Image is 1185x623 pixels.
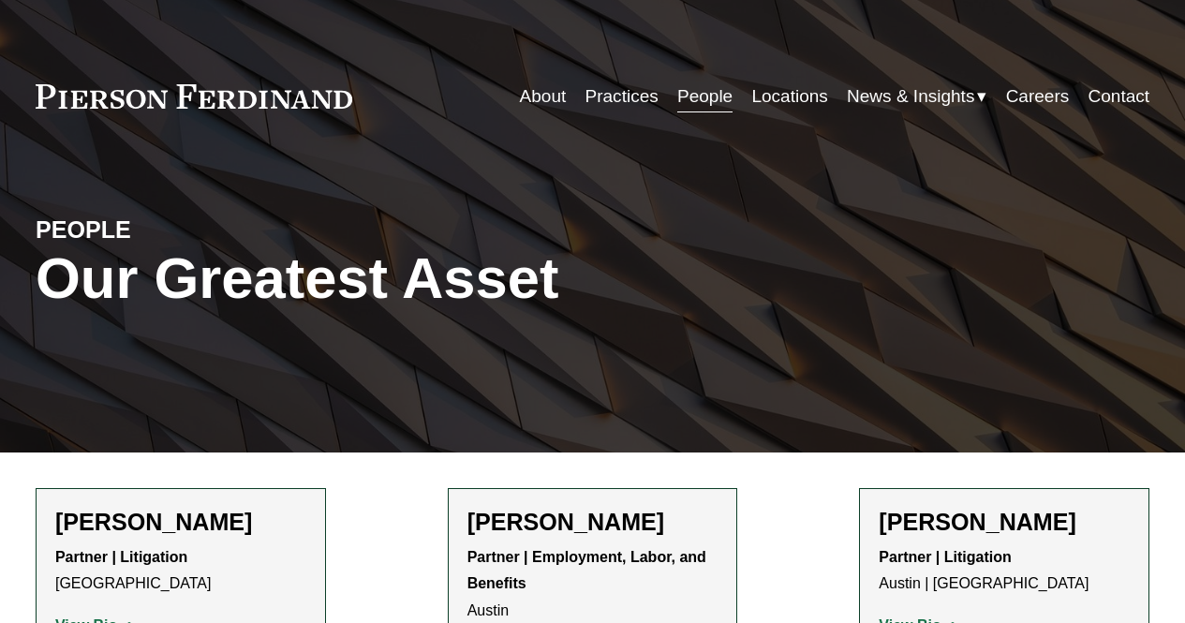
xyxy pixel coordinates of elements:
a: Locations [751,79,827,114]
a: People [677,79,733,114]
h2: [PERSON_NAME] [55,508,306,536]
a: Practices [585,79,659,114]
strong: Partner | Litigation [879,549,1011,565]
h1: Our Greatest Asset [36,245,778,311]
p: Austin | [GEOGRAPHIC_DATA] [879,544,1130,599]
p: [GEOGRAPHIC_DATA] [55,544,306,599]
a: Contact [1089,79,1150,114]
h4: PEOPLE [36,215,314,245]
strong: Partner | Employment, Labor, and Benefits [467,549,711,592]
a: folder dropdown [847,79,986,114]
a: Careers [1006,79,1070,114]
span: News & Insights [847,81,974,112]
h2: [PERSON_NAME] [879,508,1130,536]
strong: Partner | Litigation [55,549,187,565]
h2: [PERSON_NAME] [467,508,718,536]
a: About [520,79,567,114]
